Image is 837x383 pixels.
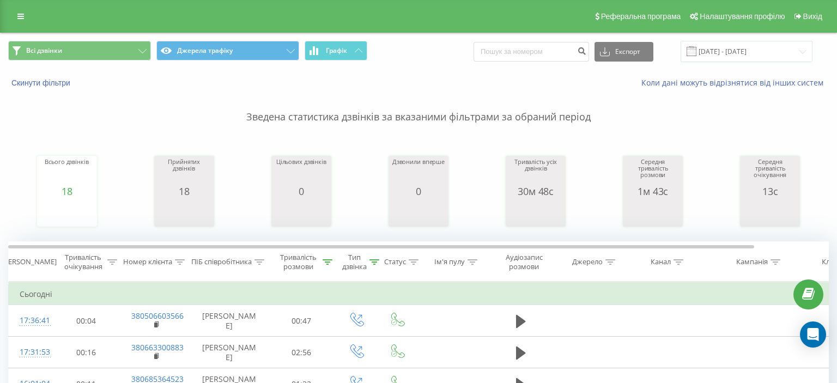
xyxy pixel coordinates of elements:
[700,12,785,21] span: Налаштування профілю
[123,258,172,267] div: Номер клієнта
[641,77,829,88] a: Коли дані можуть відрізнятися вiд інших систем
[572,258,603,267] div: Джерело
[62,253,105,271] div: Тривалість очікування
[157,186,211,197] div: 18
[305,41,367,60] button: Графік
[277,253,320,271] div: Тривалість розмови
[626,159,680,186] div: Середня тривалість розмови
[601,12,681,21] span: Реферальна програма
[131,342,184,352] a: 380663300883
[52,337,120,368] td: 00:16
[191,258,252,267] div: ПІБ співробітника
[651,258,671,267] div: Канал
[45,186,88,197] div: 18
[392,186,445,197] div: 0
[20,310,41,331] div: 17:36:41
[434,258,465,267] div: Ім'я пулу
[191,337,268,368] td: [PERSON_NAME]
[8,41,151,60] button: Всі дзвінки
[276,159,326,186] div: Цільових дзвінків
[276,186,326,197] div: 0
[743,159,797,186] div: Середня тривалість очікування
[45,159,88,186] div: Всього дзвінків
[392,159,445,186] div: Дзвонили вперше
[498,253,550,271] div: Аудіозапис розмови
[508,186,563,197] div: 30м 48с
[268,337,336,368] td: 02:56
[26,46,62,55] span: Всі дзвінки
[736,258,768,267] div: Кампанія
[384,258,406,267] div: Статус
[474,42,589,62] input: Пошук за номером
[52,305,120,337] td: 00:04
[626,186,680,197] div: 1м 43с
[156,41,299,60] button: Джерела трафіку
[2,258,57,267] div: [PERSON_NAME]
[595,42,653,62] button: Експорт
[326,47,347,54] span: Графік
[803,12,822,21] span: Вихід
[8,88,829,124] p: Зведена статистика дзвінків за вказаними фільтрами за обраний період
[8,78,76,88] button: Скинути фільтри
[157,159,211,186] div: Прийнятих дзвінків
[20,342,41,363] div: 17:31:53
[342,253,367,271] div: Тип дзвінка
[743,186,797,197] div: 13с
[268,305,336,337] td: 00:47
[191,305,268,337] td: [PERSON_NAME]
[800,321,826,348] div: Open Intercom Messenger
[131,311,184,321] a: 380506603566
[508,159,563,186] div: Тривалість усіх дзвінків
